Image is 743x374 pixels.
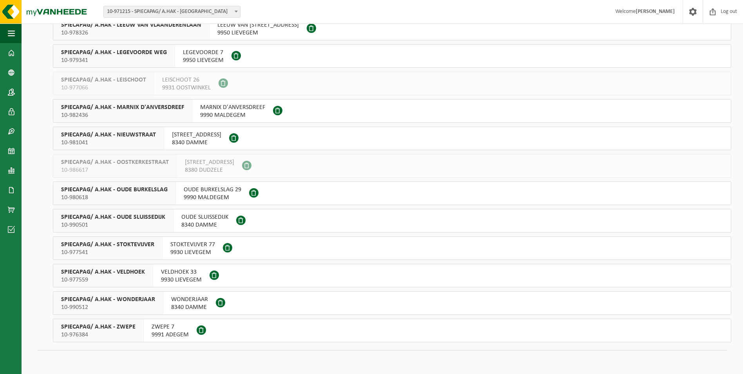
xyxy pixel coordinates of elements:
span: SPIECAPAG/ A.HAK - OOSTKERKESTRAAT [61,158,169,166]
span: 8340 DAMME [172,139,221,147]
span: SPIECAPAG/ A.HAK - NIEUWSTRAAT [61,131,156,139]
span: [STREET_ADDRESS] [185,158,234,166]
span: SPIECAPAG/ A.HAK - OUDE SLUISSEDIJK [61,213,165,221]
span: OUDE BURKELSLAG 29 [184,186,241,194]
span: SPIECAPAG/ A.HAK - OUDE BURKELSLAG [61,186,168,194]
span: ZWEPE 7 [152,323,189,331]
span: 9990 MALDEGEM [200,111,265,119]
span: 10-971215 - SPIECAPAG/ A.HAK - BRUGGE [103,6,240,18]
span: 10-990512 [61,303,155,311]
span: SPIECAPAG/ A.HAK - STOKTEVIJVER [61,241,154,249]
span: SPIECAPAG/ A.HAK - LEEUW VAN VLAANDERENLAAN [61,21,201,29]
span: SPIECAPAG/ A.HAK - LEISCHOOT [61,76,146,84]
span: 10-977559 [61,276,145,284]
span: 9991 ADEGEM [152,331,189,339]
span: LEISCHOOT 26 [162,76,211,84]
button: SPIECAPAG/ A.HAK - LEEUW VAN VLAANDERENLAAN 10-978326 LEEUW VAN [STREET_ADDRESS]9950 LIEVEGEM [53,17,731,40]
button: SPIECAPAG/ A.HAK - STOKTEVIJVER 10-977541 STOKTEVIJVER 779930 LIEVEGEM [53,236,731,260]
span: 10-978326 [61,29,201,37]
span: LEGEVOORDE 7 [183,49,224,56]
span: SPIECAPAG/ A.HAK - LEGEVOORDE WEG [61,49,167,56]
span: 10-980618 [61,194,168,202]
span: 10-986617 [61,166,169,174]
span: 9990 MALDEGEM [184,194,241,202]
span: 9930 LIEVEGEM [170,249,215,256]
span: LEEUW VAN [STREET_ADDRESS] [217,21,299,29]
span: 9930 LIEVEGEM [161,276,202,284]
span: 10-977541 [61,249,154,256]
button: SPIECAPAG/ A.HAK - NIEUWSTRAAT 10-981041 [STREET_ADDRESS]8340 DAMME [53,127,731,150]
button: SPIECAPAG/ A.HAK - MARNIX D'ANVERSDREEF 10-982436 MARNIX D'ANVERSDREEF9990 MALDEGEM [53,99,731,123]
button: SPIECAPAG/ A.HAK - ZWEPE 10-976384 ZWEPE 79991 ADEGEM [53,319,731,342]
span: 8340 DAMME [171,303,208,311]
span: SPIECAPAG/ A.HAK - WONDERJAAR [61,296,155,303]
span: 10-981041 [61,139,156,147]
span: WONDERJAAR [171,296,208,303]
strong: [PERSON_NAME] [636,9,675,15]
span: 8380 DUDZELE [185,166,234,174]
span: 9931 OOSTWINKEL [162,84,211,92]
button: SPIECAPAG/ A.HAK - OUDE SLUISSEDIJK 10-990501 OUDE SLUISSEDIJK8340 DAMME [53,209,731,232]
span: OUDE SLUISSEDIJK [181,213,228,221]
span: 10-982436 [61,111,184,119]
span: SPIECAPAG/ A.HAK - ZWEPE [61,323,136,331]
span: [STREET_ADDRESS] [172,131,221,139]
span: 10-977066 [61,84,146,92]
span: 9950 LIEVEGEM [217,29,299,37]
span: 10-990501 [61,221,165,229]
button: SPIECAPAG/ A.HAK - OUDE BURKELSLAG 10-980618 OUDE BURKELSLAG 299990 MALDEGEM [53,182,731,205]
button: SPIECAPAG/ A.HAK - LEGEVOORDE WEG 10-979341 LEGEVOORDE 79950 LIEVEGEM [53,44,731,68]
span: 10-976384 [61,331,136,339]
span: VELDHOEK 33 [161,268,202,276]
span: 8340 DAMME [181,221,228,229]
span: SPIECAPAG/ A.HAK - VELDHOEK [61,268,145,276]
span: SPIECAPAG/ A.HAK - MARNIX D'ANVERSDREEF [61,103,184,111]
button: SPIECAPAG/ A.HAK - VELDHOEK 10-977559 VELDHOEK 339930 LIEVEGEM [53,264,731,287]
span: 10-971215 - SPIECAPAG/ A.HAK - BRUGGE [104,6,240,17]
span: MARNIX D'ANVERSDREEF [200,103,265,111]
span: 10-979341 [61,56,167,64]
span: STOKTEVIJVER 77 [170,241,215,249]
button: SPIECAPAG/ A.HAK - WONDERJAAR 10-990512 WONDERJAAR8340 DAMME [53,291,731,315]
span: 9950 LIEVEGEM [183,56,224,64]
